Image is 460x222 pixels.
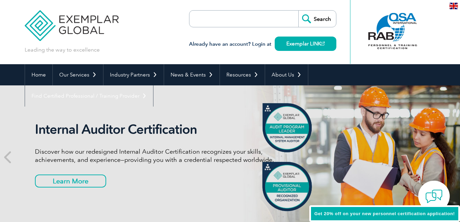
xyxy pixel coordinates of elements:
img: contact-chat.png [425,188,443,205]
a: Home [25,64,52,85]
p: Leading the way to excellence [25,46,100,54]
h2: Internal Auditor Certification [35,122,292,137]
img: open_square.png [321,42,325,45]
img: en [449,3,458,9]
input: Search [298,11,336,27]
a: Industry Partners [103,64,164,85]
a: News & Events [164,64,220,85]
span: Get 20% off on your new personnel certification application! [314,211,455,216]
a: About Us [265,64,308,85]
p: Discover how our redesigned Internal Auditor Certification recognizes your skills, achievements, ... [35,148,292,164]
h3: Already have an account? Login at [189,40,336,48]
a: Resources [220,64,265,85]
a: Learn More [35,175,106,188]
a: Our Services [53,64,103,85]
a: Find Certified Professional / Training Provider [25,85,153,107]
a: Exemplar LINK [275,37,336,51]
